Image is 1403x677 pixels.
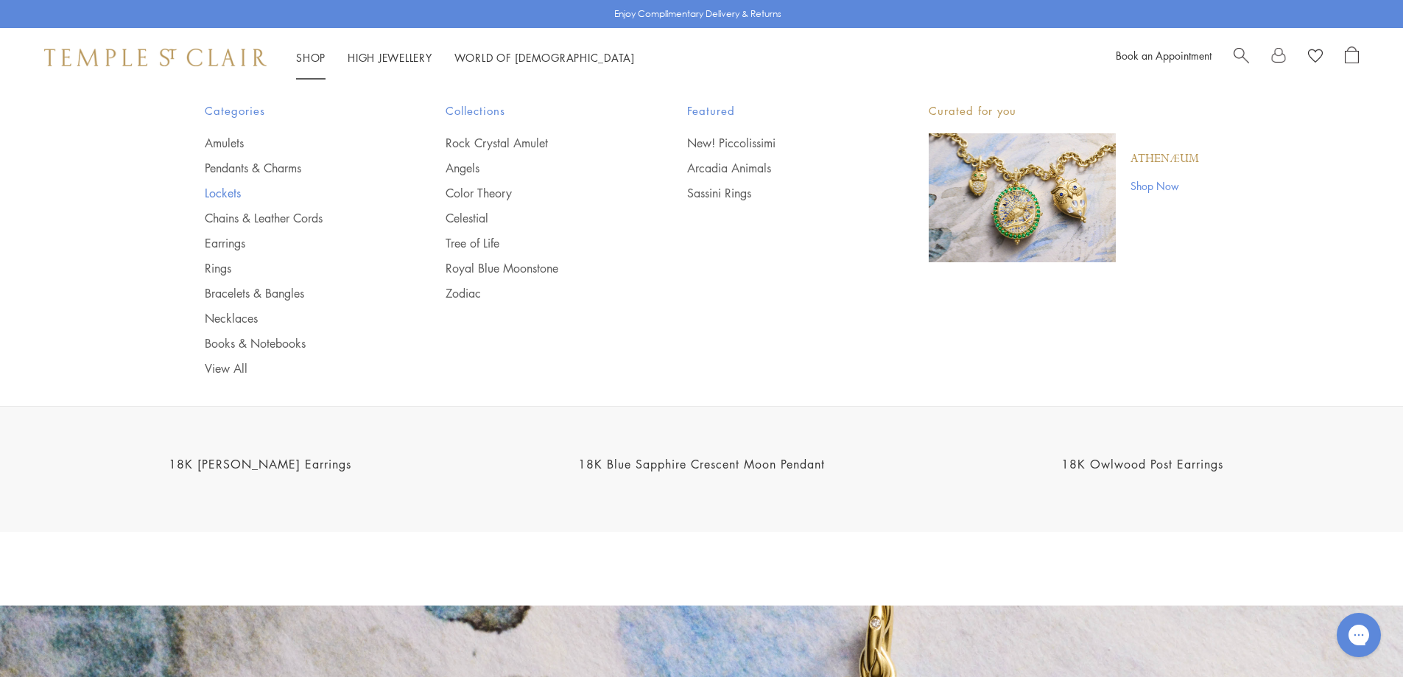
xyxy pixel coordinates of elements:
[1308,46,1323,69] a: View Wishlist
[205,135,387,151] a: Amulets
[1061,456,1223,472] a: 18K Owlwood Post Earrings
[205,360,387,376] a: View All
[205,335,387,351] a: Books & Notebooks
[205,285,387,301] a: Bracelets & Bangles
[205,235,387,251] a: Earrings
[446,210,628,226] a: Celestial
[205,210,387,226] a: Chains & Leather Cords
[578,456,825,472] a: 18K Blue Sapphire Crescent Moon Pendant
[687,160,870,176] a: Arcadia Animals
[929,102,1199,120] p: Curated for you
[446,135,628,151] a: Rock Crystal Amulet
[446,185,628,201] a: Color Theory
[205,260,387,276] a: Rings
[446,235,628,251] a: Tree of Life
[1345,46,1359,69] a: Open Shopping Bag
[348,50,432,65] a: High JewelleryHigh Jewellery
[1329,608,1388,662] iframe: Gorgias live chat messenger
[1131,178,1199,194] a: Shop Now
[687,102,870,120] span: Featured
[205,160,387,176] a: Pendants & Charms
[446,285,628,301] a: Zodiac
[1116,48,1212,63] a: Book an Appointment
[205,102,387,120] span: Categories
[1131,151,1199,167] a: Athenæum
[169,456,351,472] a: 18K [PERSON_NAME] Earrings
[614,7,781,21] p: Enjoy Complimentary Delivery & Returns
[454,50,635,65] a: World of [DEMOGRAPHIC_DATA]World of [DEMOGRAPHIC_DATA]
[205,310,387,326] a: Necklaces
[687,135,870,151] a: New! Piccolissimi
[44,49,267,66] img: Temple St. Clair
[205,185,387,201] a: Lockets
[296,49,635,67] nav: Main navigation
[687,185,870,201] a: Sassini Rings
[296,50,326,65] a: ShopShop
[446,260,628,276] a: Royal Blue Moonstone
[446,160,628,176] a: Angels
[446,102,628,120] span: Collections
[1234,46,1249,69] a: Search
